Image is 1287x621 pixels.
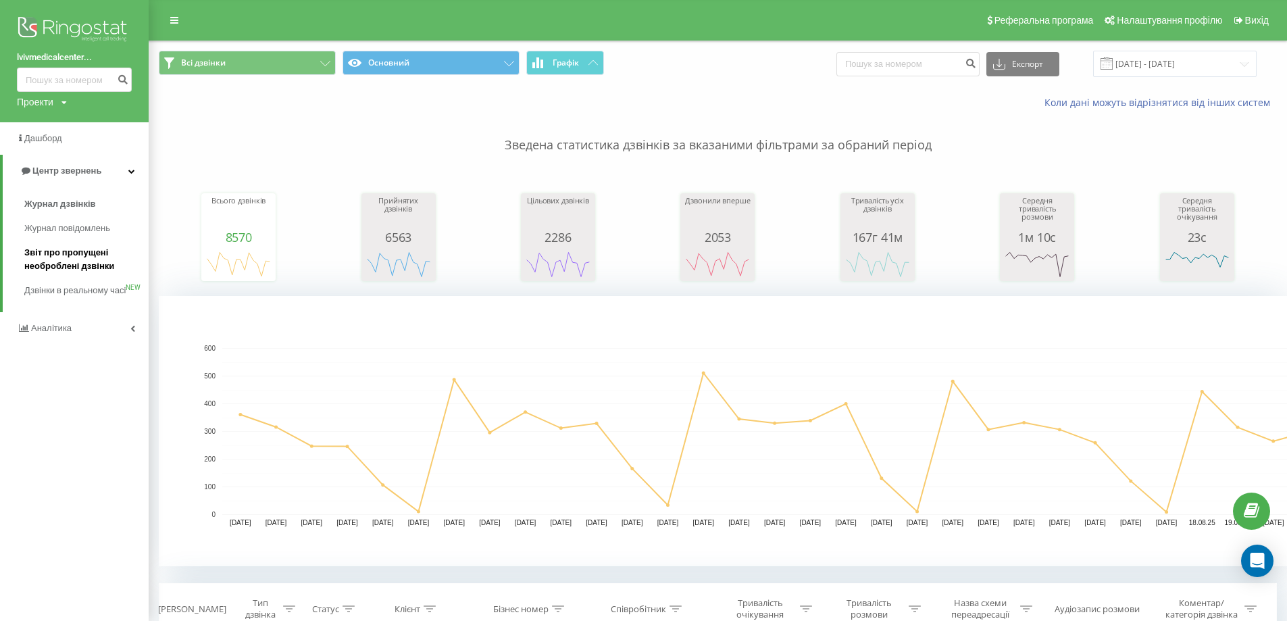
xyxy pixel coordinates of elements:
[978,519,999,526] text: [DATE]
[24,284,126,297] span: Дзвінки в реальному часі
[724,597,797,620] div: Тривалість очікування
[24,192,149,216] a: Журнал дзвінків
[986,52,1059,76] button: Експорт
[24,197,96,211] span: Журнал дзвінків
[1084,519,1106,526] text: [DATE]
[493,603,549,615] div: Бізнес номер
[24,278,149,303] a: Дзвінки в реальному часіNEW
[1241,545,1273,577] div: Open Intercom Messenger
[365,244,432,284] svg: A chart.
[204,345,216,352] text: 600
[24,241,149,278] a: Звіт про пропущені необроблені дзвінки
[1163,230,1231,244] div: 23с
[1162,597,1241,620] div: Коментар/категорія дзвінка
[17,95,53,109] div: Проекти
[32,166,101,176] span: Центр звернень
[205,244,272,284] svg: A chart.
[204,483,216,491] text: 100
[395,603,420,615] div: Клієнт
[181,57,226,68] span: Всі дзвінки
[158,603,226,615] div: [PERSON_NAME]
[836,52,980,76] input: Пошук за номером
[526,51,604,75] button: Графік
[1003,244,1071,284] svg: A chart.
[1044,96,1277,109] a: Коли дані можуть відрізнятися вiд інших систем
[408,519,430,526] text: [DATE]
[24,133,62,143] span: Дашборд
[835,519,857,526] text: [DATE]
[1013,519,1035,526] text: [DATE]
[17,51,132,64] a: lvivmedicalcenter...
[944,597,1017,620] div: Назва схеми переадресації
[1163,197,1231,230] div: Середня тривалість очікування
[204,372,216,380] text: 500
[994,15,1094,26] span: Реферальна програма
[443,519,465,526] text: [DATE]
[1189,519,1215,526] text: 18.08.25
[17,68,132,92] input: Пошук за номером
[844,197,911,230] div: Тривалість усіх дзвінків
[343,51,520,75] button: Основний
[31,323,72,333] span: Аналiтика
[1163,244,1231,284] svg: A chart.
[1120,519,1142,526] text: [DATE]
[24,222,110,235] span: Журнал повідомлень
[24,216,149,241] a: Журнал повідомлень
[844,244,911,284] svg: A chart.
[1003,197,1071,230] div: Середня тривалість розмови
[365,197,432,230] div: Прийнятих дзвінків
[230,519,251,526] text: [DATE]
[515,519,536,526] text: [DATE]
[942,519,963,526] text: [DATE]
[204,428,216,435] text: 300
[692,519,714,526] text: [DATE]
[372,519,394,526] text: [DATE]
[524,197,592,230] div: Цільових дзвінків
[1263,519,1284,526] text: [DATE]
[479,519,501,526] text: [DATE]
[17,14,132,47] img: Ringostat logo
[204,455,216,463] text: 200
[524,244,592,284] svg: A chart.
[800,519,822,526] text: [DATE]
[844,230,911,244] div: 167г 41м
[684,230,751,244] div: 2053
[728,519,750,526] text: [DATE]
[764,519,786,526] text: [DATE]
[204,400,216,407] text: 400
[1049,519,1071,526] text: [DATE]
[159,109,1277,154] p: Зведена статистика дзвінків за вказаними фільтрами за обраний період
[684,244,751,284] svg: A chart.
[266,519,287,526] text: [DATE]
[365,230,432,244] div: 6563
[871,519,892,526] text: [DATE]
[3,155,149,187] a: Центр звернень
[1117,15,1222,26] span: Налаштування профілю
[301,519,323,526] text: [DATE]
[211,511,216,518] text: 0
[657,519,679,526] text: [DATE]
[684,197,751,230] div: Дзвонили вперше
[336,519,358,526] text: [DATE]
[159,51,336,75] button: Всі дзвінки
[1225,519,1251,526] text: 19.08.25
[622,519,643,526] text: [DATE]
[611,603,666,615] div: Співробітник
[551,519,572,526] text: [DATE]
[241,597,280,620] div: Тип дзвінка
[524,230,592,244] div: 2286
[1003,230,1071,244] div: 1м 10с
[833,597,905,620] div: Тривалість розмови
[586,519,607,526] text: [DATE]
[24,246,142,273] span: Звіт про пропущені необроблені дзвінки
[205,197,272,230] div: Всього дзвінків
[312,603,339,615] div: Статус
[205,230,272,244] div: 8570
